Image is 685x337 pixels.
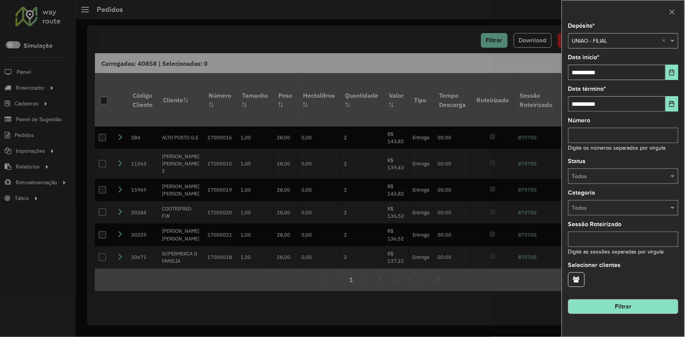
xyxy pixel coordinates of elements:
button: Choose Date [666,96,678,112]
label: Sessão Roteirizado [568,220,622,229]
button: Choose Date [666,65,678,80]
label: Categoria [568,188,596,197]
label: Data início [568,53,600,62]
label: Depósito [568,21,595,30]
small: Digite as sessões separadas por vírgula [568,249,664,255]
small: Digite os números separados por vírgula [568,145,666,151]
span: Clear all [662,37,669,45]
label: Número [568,116,591,125]
label: Status [568,157,586,166]
button: Filtrar [568,299,678,314]
label: Selecionar clientes [568,260,621,270]
label: Data término [568,84,606,93]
